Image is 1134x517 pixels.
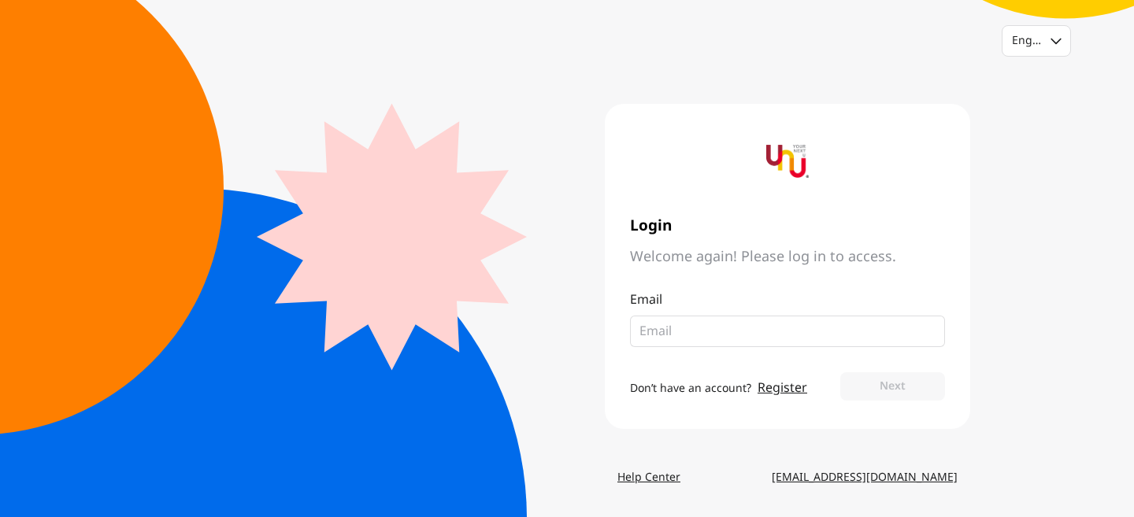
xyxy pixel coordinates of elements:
[639,322,923,341] input: Email
[840,372,945,401] button: Next
[1012,33,1041,49] div: English
[630,217,945,235] span: Login
[766,140,809,183] img: yournextu-logo-vertical-compact-v2.png
[630,380,751,397] span: Don’t have an account?
[630,248,945,267] span: Welcome again! Please log in to access.
[630,290,945,309] p: Email
[759,463,970,492] a: [EMAIL_ADDRESS][DOMAIN_NAME]
[758,379,807,397] a: Register
[605,463,693,492] a: Help Center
